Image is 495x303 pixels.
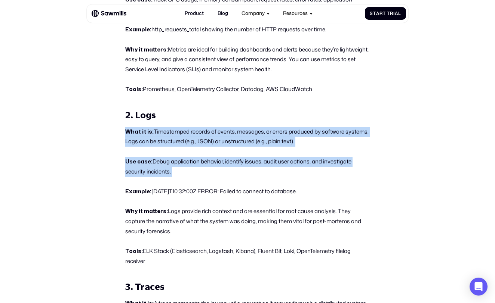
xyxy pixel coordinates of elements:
strong: 3. Traces [125,281,165,292]
span: r [390,11,393,16]
p: Metrics are ideal for building dashboards and alerts because they’re lightweight, easy to query, ... [125,45,370,75]
strong: 2. Logs [125,110,156,120]
p: Debug application behavior, identify issues, audit user actions, and investigate security incidents. [125,157,370,177]
span: t [373,11,376,16]
span: T [387,11,390,16]
span: l [398,11,401,16]
div: Resources [283,10,308,16]
span: t [383,11,386,16]
a: Blog [214,7,232,20]
strong: What it is: [125,129,154,134]
p: http_requests_total showing the number of HTTP requests over time. [125,25,370,35]
strong: Why it matters: [125,47,168,52]
strong: Example: [125,27,151,32]
div: Open Intercom Messenger [470,278,488,296]
strong: Use case: [125,159,153,164]
span: S [370,11,373,16]
p: ELK Stack (Elasticsearch, Logstash, Kibana), Fluent Bit, Loki, OpenTelemetry filelog receiver [125,246,370,266]
p: Logs provide rich context and are essential for root cause analysis. They capture the narrative o... [125,206,370,236]
a: StartTrial [365,7,406,20]
strong: Why it matters: [125,209,168,214]
strong: Example: [125,189,151,194]
div: Company [242,10,265,16]
div: Company [238,7,273,20]
span: a [376,11,379,16]
span: a [395,11,398,16]
a: Product [181,7,207,20]
strong: Tools: [125,87,143,92]
p: [DATE]T10:32:00Z ERROR: Failed to connect to database. [125,187,370,197]
strong: Tools: [125,249,143,254]
p: Timestamped records of events, messages, or errors produced by software systems. Logs can be stru... [125,127,370,147]
p: Prometheus, OpenTelemetry Collector, Datadog, AWS CloudWatch [125,84,370,94]
div: Resources [279,7,316,20]
span: r [379,11,383,16]
span: i [393,11,395,16]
